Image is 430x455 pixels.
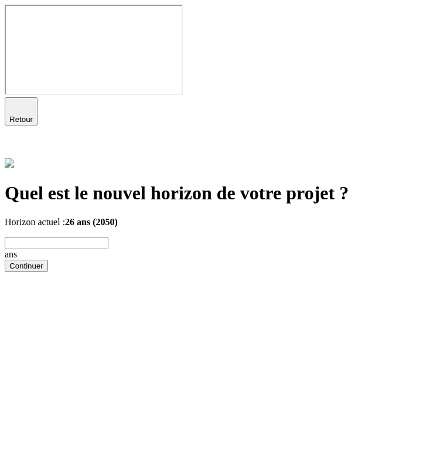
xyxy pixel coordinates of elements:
div: Continuer [9,262,43,270]
span: 26 ans (2050) [65,217,118,227]
button: Retour [5,97,37,125]
span: ans [5,249,17,259]
span: Retour [9,115,33,124]
span: Horizon actuel : [5,217,65,227]
img: alexis.png [5,158,14,168]
button: Continuer [5,260,48,272]
h1: Quel est le nouvel horizon de votre projet ? [5,182,425,204]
